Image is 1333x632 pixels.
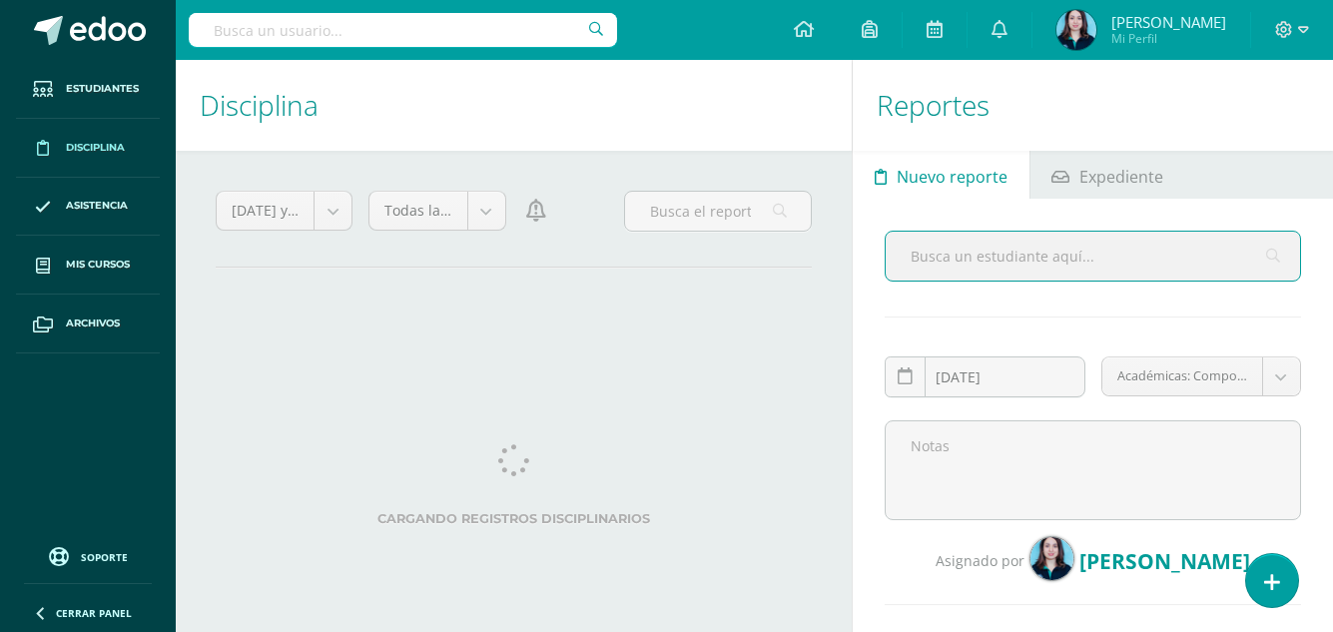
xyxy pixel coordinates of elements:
[886,232,1300,281] input: Busca un estudiante aquí...
[16,178,160,237] a: Asistencia
[384,192,451,230] span: Todas las categorías
[936,551,1024,570] span: Asignado por
[189,13,617,47] input: Busca un usuario...
[66,198,128,214] span: Asistencia
[66,81,139,97] span: Estudiantes
[1102,357,1300,395] a: Académicas: Comportarse de forma anómala en pruebas o exámenes.
[1056,10,1096,50] img: 58a3fbeca66addd3cac8df0ed67b710d.png
[1079,547,1250,575] span: [PERSON_NAME]
[16,295,160,353] a: Archivos
[24,542,152,569] a: Soporte
[1111,12,1226,32] span: [PERSON_NAME]
[81,550,128,564] span: Soporte
[16,60,160,119] a: Estudiantes
[886,357,1083,396] input: Fecha de ocurrencia
[66,257,130,273] span: Mis cursos
[66,316,120,331] span: Archivos
[897,153,1007,201] span: Nuevo reporte
[1111,30,1226,47] span: Mi Perfil
[16,236,160,295] a: Mis cursos
[217,192,351,230] a: [DATE] y [DATE]
[1029,536,1074,581] img: 58a3fbeca66addd3cac8df0ed67b710d.png
[369,192,504,230] a: Todas las categorías
[625,192,811,231] input: Busca el reporte aquí
[56,606,132,620] span: Cerrar panel
[232,192,299,230] span: [DATE] y [DATE]
[1079,153,1163,201] span: Expediente
[16,119,160,178] a: Disciplina
[246,511,782,526] label: Cargando registros disciplinarios
[1030,151,1185,199] a: Expediente
[66,140,125,156] span: Disciplina
[853,151,1028,199] a: Nuevo reporte
[200,60,828,151] h1: Disciplina
[877,60,1309,151] h1: Reportes
[1117,357,1247,395] span: Académicas: Comportarse de forma anómala en pruebas o exámenes.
